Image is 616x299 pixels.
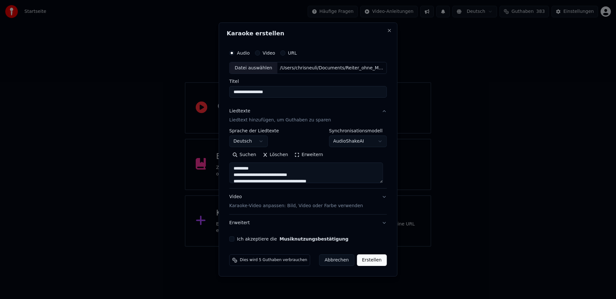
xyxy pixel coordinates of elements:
[229,108,250,115] div: Liedtexte
[259,150,291,160] button: Löschen
[291,150,326,160] button: Erweitern
[357,254,387,266] button: Erstellen
[262,51,275,55] label: Video
[229,129,279,133] label: Sprache der Liedtexte
[229,203,363,209] p: Karaoke-Video anpassen: Bild, Video oder Farbe verwenden
[329,129,387,133] label: Synchronisationsmodell
[319,254,354,266] button: Abbrechen
[237,51,250,55] label: Audio
[237,237,348,241] label: Ich akzeptiere die
[229,129,387,189] div: LiedtexteLiedtext hinzufügen, um Guthaben zu sparen
[230,62,278,74] div: Datei auswählen
[288,51,297,55] label: URL
[229,79,387,84] label: Titel
[229,150,260,160] button: Suchen
[229,194,363,209] div: Video
[277,65,386,71] div: /Users/chrisneuli/Documents/Reiter_ohne_Morgen_b0f16909-5470-4c25-9419-0a976e9bfcb9.wav
[229,189,387,215] button: VideoKaraoke-Video anpassen: Bild, Video oder Farbe verwenden
[279,237,348,241] button: Ich akzeptiere die
[227,31,389,36] h2: Karaoke erstellen
[229,103,387,129] button: LiedtexteLiedtext hinzufügen, um Guthaben zu sparen
[240,258,307,263] span: Dies wird 5 Guthaben verbrauchen
[229,215,387,231] button: Erweitert
[229,117,331,124] p: Liedtext hinzufügen, um Guthaben zu sparen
